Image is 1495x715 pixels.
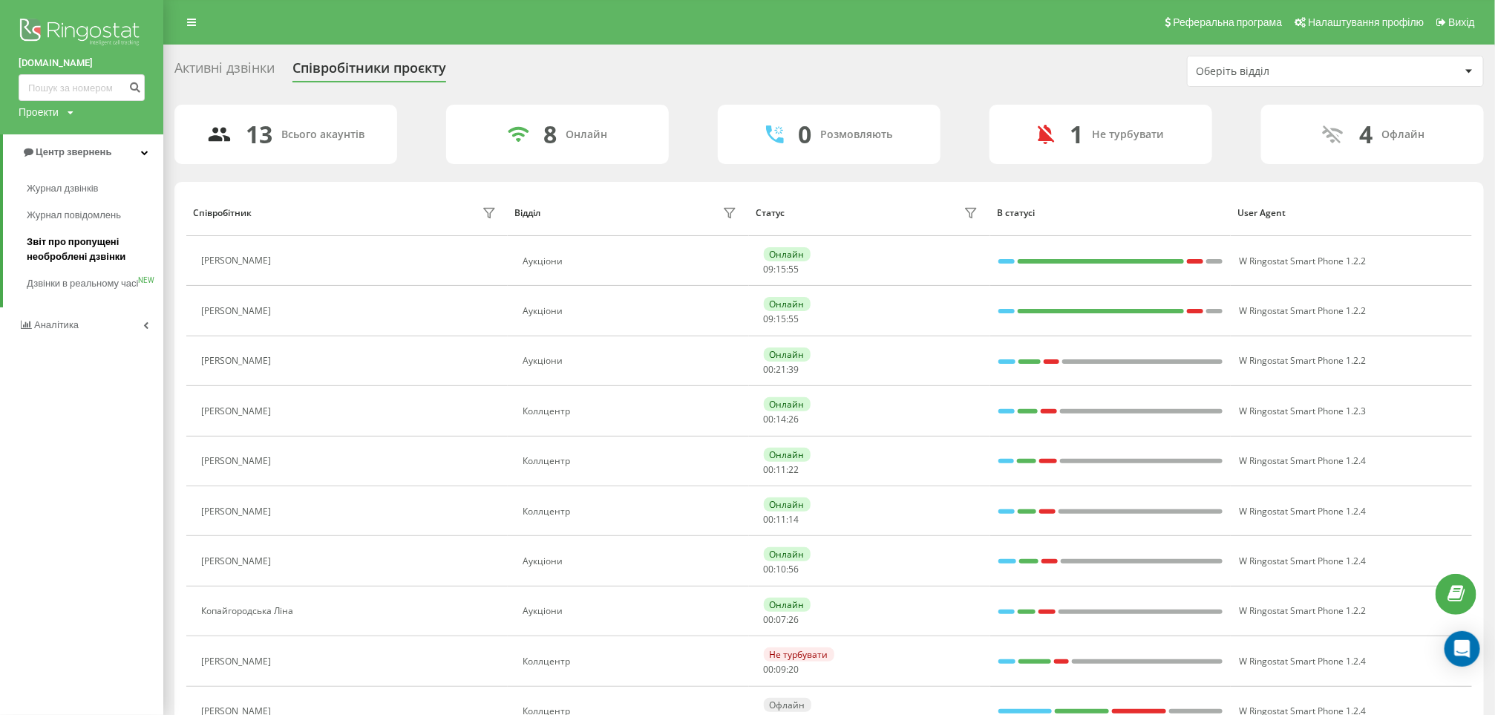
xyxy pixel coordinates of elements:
[201,506,275,517] div: [PERSON_NAME]
[789,613,799,626] span: 26
[789,563,799,575] span: 56
[201,306,275,316] div: [PERSON_NAME]
[764,563,774,575] span: 00
[3,134,163,170] a: Центр звернень
[1092,128,1164,141] div: Не турбувати
[764,515,799,525] div: : :
[27,229,163,270] a: Звіт про пропущені необроблені дзвінки
[764,363,774,376] span: 00
[1070,120,1083,148] div: 1
[756,208,785,218] div: Статус
[523,506,741,517] div: Коллцентр
[776,413,787,425] span: 14
[776,263,787,275] span: 15
[1360,120,1373,148] div: 4
[27,175,163,202] a: Журнал дзвінків
[19,105,59,120] div: Проекти
[27,235,156,264] span: Звіт про пропущені необроблені дзвінки
[36,146,111,157] span: Центр звернень
[1174,16,1283,28] span: Реферальна програма
[764,698,811,712] div: Офлайн
[292,60,446,83] div: Співробітники проєкту
[764,647,834,662] div: Не турбувати
[764,397,811,411] div: Онлайн
[764,513,774,526] span: 00
[1239,405,1366,417] span: W Ringostat Smart Phone 1.2.3
[764,547,811,561] div: Онлайн
[523,556,741,567] div: Аукціони
[1382,128,1425,141] div: Офлайн
[764,663,774,676] span: 00
[201,356,275,366] div: [PERSON_NAME]
[544,120,557,148] div: 8
[764,465,799,475] div: : :
[523,306,741,316] div: Аукціони
[19,74,145,101] input: Пошук за номером
[514,208,540,218] div: Відділ
[764,263,774,275] span: 09
[776,463,787,476] span: 11
[201,255,275,266] div: [PERSON_NAME]
[764,564,799,575] div: : :
[193,208,252,218] div: Співробітник
[34,319,79,330] span: Аналiтика
[764,347,811,362] div: Онлайн
[1239,255,1366,267] span: W Ringostat Smart Phone 1.2.2
[764,463,774,476] span: 00
[799,120,812,148] div: 0
[764,448,811,462] div: Онлайн
[1239,505,1366,518] span: W Ringostat Smart Phone 1.2.4
[776,363,787,376] span: 21
[764,665,799,675] div: : :
[764,314,799,324] div: : :
[1238,208,1465,218] div: User Agent
[523,406,741,417] div: Коллцентр
[174,60,275,83] div: Активні дзвінки
[764,413,774,425] span: 00
[19,15,145,52] img: Ringostat logo
[523,606,741,616] div: Аукціони
[776,563,787,575] span: 10
[764,414,799,425] div: : :
[201,406,275,417] div: [PERSON_NAME]
[764,615,799,625] div: : :
[1449,16,1475,28] span: Вихід
[27,181,98,196] span: Журнал дзвінків
[789,313,799,325] span: 55
[764,313,774,325] span: 09
[789,663,799,676] span: 20
[1308,16,1424,28] span: Налаштування профілю
[201,656,275,667] div: [PERSON_NAME]
[764,598,811,612] div: Онлайн
[1239,655,1366,667] span: W Ringostat Smart Phone 1.2.4
[566,128,608,141] div: Онлайн
[764,247,811,261] div: Онлайн
[201,606,297,616] div: Копайгородська Ліна
[27,270,163,297] a: Дзвінки в реальному часіNEW
[201,456,275,466] div: [PERSON_NAME]
[764,497,811,512] div: Онлайн
[27,276,138,291] span: Дзвінки в реальному часі
[246,120,273,148] div: 13
[282,128,365,141] div: Всього акаунтів
[764,613,774,626] span: 00
[789,413,799,425] span: 26
[789,513,799,526] span: 14
[1239,555,1366,567] span: W Ringostat Smart Phone 1.2.4
[776,313,787,325] span: 15
[27,202,163,229] a: Журнал повідомлень
[523,256,741,267] div: Аукціони
[19,56,145,71] a: [DOMAIN_NAME]
[776,613,787,626] span: 07
[789,263,799,275] span: 55
[776,513,787,526] span: 11
[789,463,799,476] span: 22
[1196,65,1373,78] div: Оберіть відділ
[523,456,741,466] div: Коллцентр
[201,556,275,567] div: [PERSON_NAME]
[1445,631,1480,667] div: Open Intercom Messenger
[1239,454,1366,467] span: W Ringostat Smart Phone 1.2.4
[1239,354,1366,367] span: W Ringostat Smart Phone 1.2.2
[1239,304,1366,317] span: W Ringostat Smart Phone 1.2.2
[764,297,811,311] div: Онлайн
